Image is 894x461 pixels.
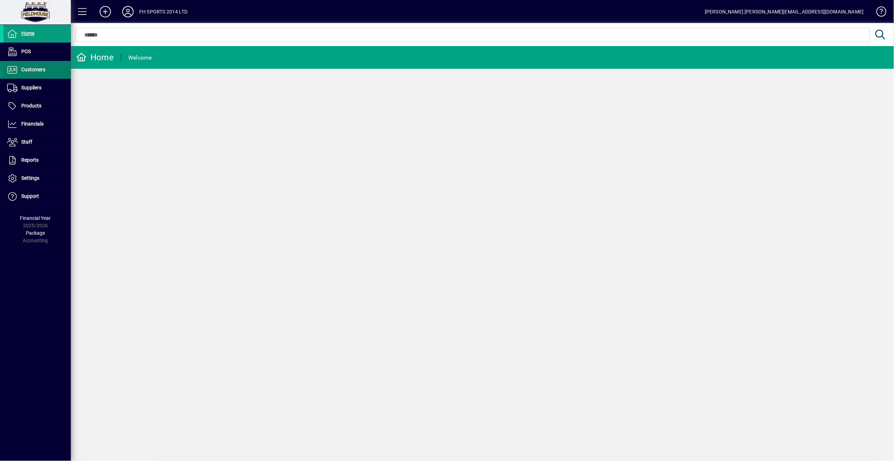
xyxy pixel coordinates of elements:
[21,49,31,54] span: POS
[21,193,39,199] span: Support
[705,6,864,17] div: [PERSON_NAME] [PERSON_NAME][EMAIL_ADDRESS][DOMAIN_NAME]
[4,170,71,187] a: Settings
[139,6,187,17] div: FH SPORTS 2014 LTD
[94,5,117,18] button: Add
[4,115,71,133] a: Financials
[117,5,139,18] button: Profile
[4,188,71,205] a: Support
[21,139,32,145] span: Staff
[4,61,71,79] a: Customers
[4,97,71,115] a: Products
[21,175,39,181] span: Settings
[21,85,41,90] span: Suppliers
[4,43,71,61] a: POS
[21,157,39,163] span: Reports
[4,133,71,151] a: Staff
[76,52,114,63] div: Home
[4,151,71,169] a: Reports
[20,215,51,221] span: Financial Year
[4,79,71,97] a: Suppliers
[21,67,45,72] span: Customers
[21,121,44,127] span: Financials
[21,30,34,36] span: Home
[128,52,152,63] div: Welcome
[26,230,45,236] span: Package
[21,103,41,109] span: Products
[871,1,885,24] a: Knowledge Base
